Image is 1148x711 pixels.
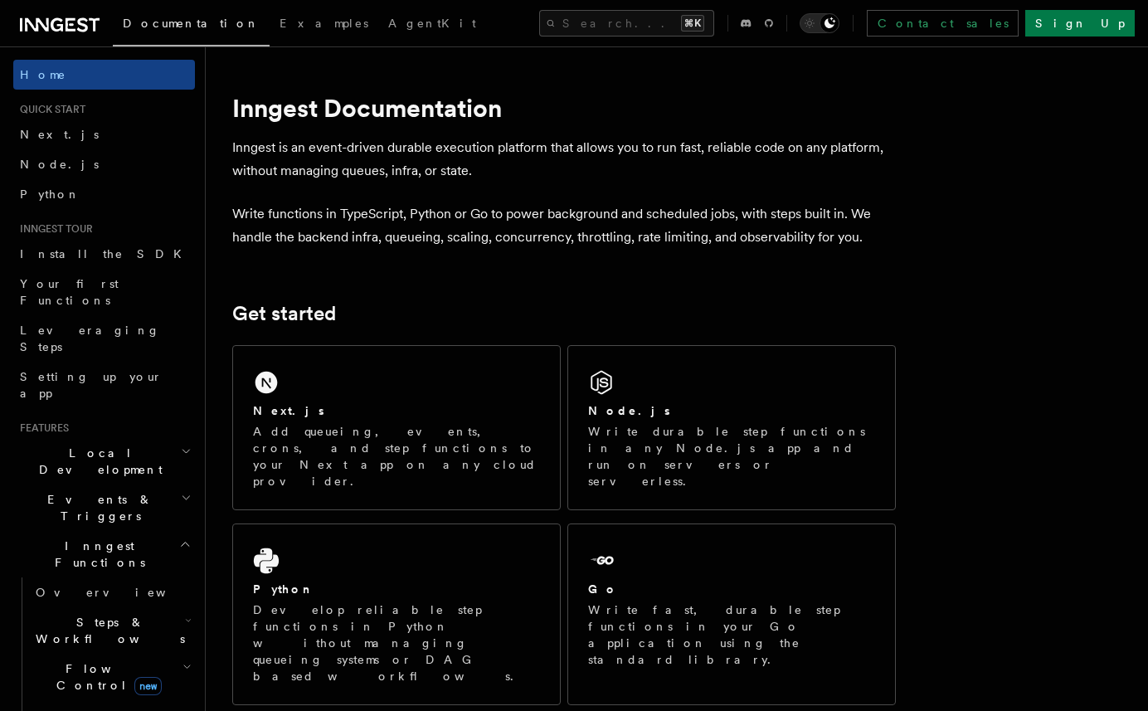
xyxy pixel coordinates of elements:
[20,324,160,353] span: Leveraging Steps
[13,491,181,524] span: Events & Triggers
[13,60,195,90] a: Home
[253,581,314,597] h2: Python
[13,269,195,315] a: Your first Functions
[388,17,476,30] span: AgentKit
[13,179,195,209] a: Python
[13,531,195,577] button: Inngest Functions
[232,302,336,325] a: Get started
[20,187,80,201] span: Python
[20,277,119,307] span: Your first Functions
[13,362,195,408] a: Setting up your app
[567,345,896,510] a: Node.jsWrite durable step functions in any Node.js app and run on servers or serverless.
[13,103,85,116] span: Quick start
[123,17,260,30] span: Documentation
[539,10,714,37] button: Search...⌘K
[1025,10,1135,37] a: Sign Up
[36,586,207,599] span: Overview
[29,654,195,700] button: Flow Controlnew
[253,402,324,419] h2: Next.js
[13,445,181,478] span: Local Development
[232,202,896,249] p: Write functions in TypeScript, Python or Go to power background and scheduled jobs, with steps bu...
[13,149,195,179] a: Node.js
[588,402,670,419] h2: Node.js
[134,677,162,695] span: new
[13,239,195,269] a: Install the SDK
[800,13,839,33] button: Toggle dark mode
[20,247,192,261] span: Install the SDK
[232,136,896,183] p: Inngest is an event-driven durable execution platform that allows you to run fast, reliable code ...
[378,5,486,45] a: AgentKit
[13,315,195,362] a: Leveraging Steps
[13,538,179,571] span: Inngest Functions
[232,345,561,510] a: Next.jsAdd queueing, events, crons, and step functions to your Next app on any cloud provider.
[588,423,875,489] p: Write durable step functions in any Node.js app and run on servers or serverless.
[13,119,195,149] a: Next.js
[280,17,368,30] span: Examples
[29,660,182,694] span: Flow Control
[867,10,1019,37] a: Contact sales
[113,5,270,46] a: Documentation
[20,128,99,141] span: Next.js
[20,370,163,400] span: Setting up your app
[253,423,540,489] p: Add queueing, events, crons, and step functions to your Next app on any cloud provider.
[29,607,195,654] button: Steps & Workflows
[681,15,704,32] kbd: ⌘K
[567,524,896,705] a: GoWrite fast, durable step functions in your Go application using the standard library.
[13,222,93,236] span: Inngest tour
[270,5,378,45] a: Examples
[13,485,195,531] button: Events & Triggers
[29,577,195,607] a: Overview
[20,158,99,171] span: Node.js
[20,66,66,83] span: Home
[29,614,185,647] span: Steps & Workflows
[588,581,618,597] h2: Go
[13,421,69,435] span: Features
[232,93,896,123] h1: Inngest Documentation
[253,601,540,684] p: Develop reliable step functions in Python without managing queueing systems or DAG based workflows.
[13,438,195,485] button: Local Development
[232,524,561,705] a: PythonDevelop reliable step functions in Python without managing queueing systems or DAG based wo...
[588,601,875,668] p: Write fast, durable step functions in your Go application using the standard library.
